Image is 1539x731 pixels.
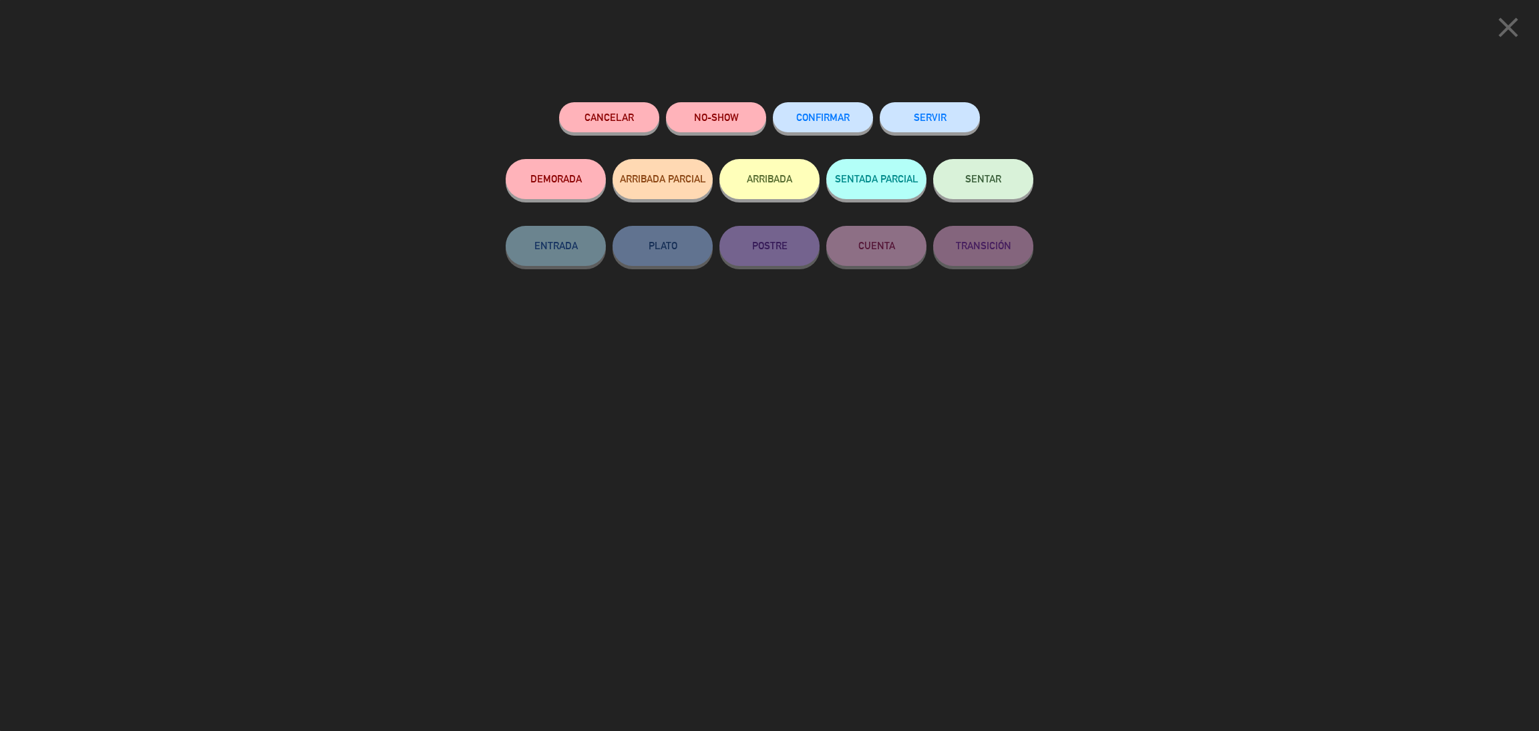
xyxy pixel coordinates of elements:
span: CONFIRMAR [796,112,850,123]
button: ARRIBADA [719,159,820,199]
button: CUENTA [826,226,926,266]
button: DEMORADA [506,159,606,199]
button: TRANSICIÓN [933,226,1033,266]
button: SENTAR [933,159,1033,199]
i: close [1492,11,1525,44]
button: CONFIRMAR [773,102,873,132]
button: POSTRE [719,226,820,266]
span: ARRIBADA PARCIAL [620,173,706,184]
button: close [1488,10,1529,49]
button: NO-SHOW [666,102,766,132]
button: PLATO [613,226,713,266]
button: SERVIR [880,102,980,132]
button: ARRIBADA PARCIAL [613,159,713,199]
button: ENTRADA [506,226,606,266]
button: SENTADA PARCIAL [826,159,926,199]
button: Cancelar [559,102,659,132]
span: SENTAR [965,173,1001,184]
